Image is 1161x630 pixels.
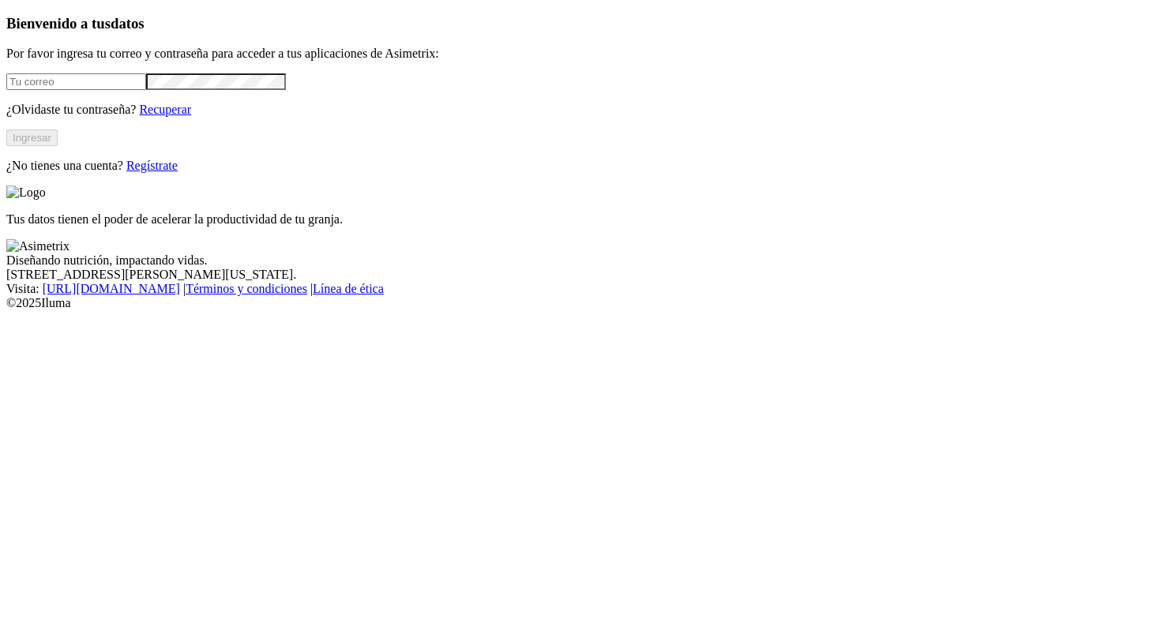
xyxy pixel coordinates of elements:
[139,103,191,116] a: Recuperar
[6,253,1155,268] div: Diseñando nutrición, impactando vidas.
[6,282,1155,296] div: Visita : | |
[313,282,384,295] a: Línea de ética
[186,282,307,295] a: Términos y condiciones
[6,186,46,200] img: Logo
[6,296,1155,310] div: © 2025 Iluma
[126,159,178,172] a: Regístrate
[6,73,146,90] input: Tu correo
[43,282,180,295] a: [URL][DOMAIN_NAME]
[6,268,1155,282] div: [STREET_ADDRESS][PERSON_NAME][US_STATE].
[6,159,1155,173] p: ¿No tienes una cuenta?
[6,103,1155,117] p: ¿Olvidaste tu contraseña?
[6,239,70,253] img: Asimetrix
[6,129,58,146] button: Ingresar
[6,15,1155,32] h3: Bienvenido a tus
[6,212,1155,227] p: Tus datos tienen el poder de acelerar la productividad de tu granja.
[111,15,145,32] span: datos
[6,47,1155,61] p: Por favor ingresa tu correo y contraseña para acceder a tus aplicaciones de Asimetrix:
